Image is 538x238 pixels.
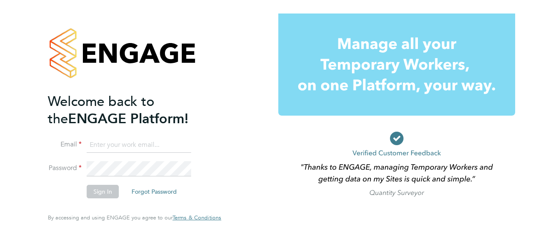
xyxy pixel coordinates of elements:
label: Email [48,140,82,149]
button: Forgot Password [125,185,184,198]
span: Terms & Conditions [173,214,221,221]
h2: ENGAGE Platform! [48,93,213,127]
input: Enter your work email... [87,138,191,153]
button: Sign In [87,185,119,198]
a: Terms & Conditions [173,214,221,221]
span: Welcome back to the [48,93,154,127]
label: Password [48,164,82,173]
span: By accessing and using ENGAGE you agree to our [48,214,221,221]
